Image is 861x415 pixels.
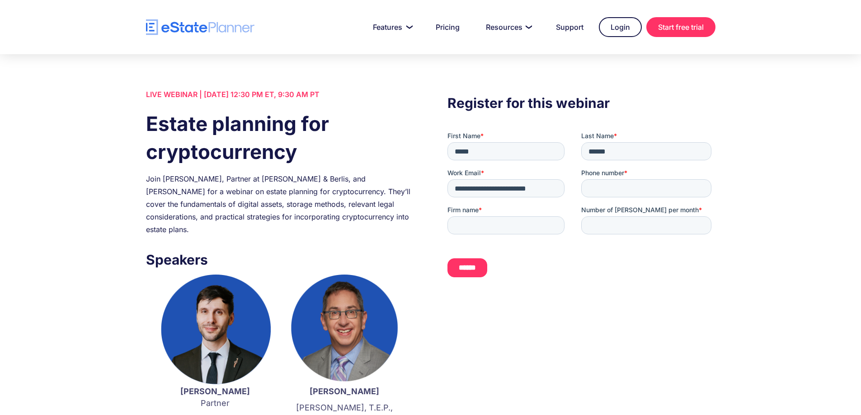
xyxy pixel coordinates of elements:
h3: Speakers [146,249,414,270]
a: Features [362,18,420,36]
a: Resources [475,18,541,36]
strong: [PERSON_NAME] [180,387,250,396]
a: home [146,19,254,35]
h3: Register for this webinar [447,93,715,113]
iframe: Form 0 [447,131,715,285]
div: LIVE WEBINAR | [DATE] 12:30 PM ET, 9:30 AM PT [146,88,414,101]
h1: Estate planning for cryptocurrency [146,110,414,166]
div: Join [PERSON_NAME], Partner at [PERSON_NAME] & Berlis, and [PERSON_NAME] for a webinar on estate ... [146,173,414,236]
strong: [PERSON_NAME] [310,387,379,396]
a: Start free trial [646,17,715,37]
a: Login [599,17,642,37]
a: Support [545,18,594,36]
p: Partner [160,386,271,409]
a: Pricing [425,18,470,36]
